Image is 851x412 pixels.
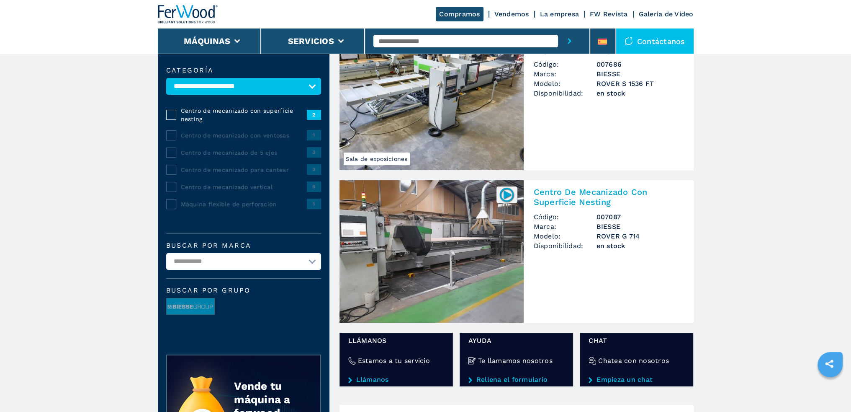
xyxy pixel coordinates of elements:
[819,353,840,374] a: sharethis
[468,336,564,345] span: Ayuda
[181,166,307,174] span: Centro de mecanizado para cantear
[596,231,684,241] h3: ROVER G 714
[181,183,307,191] span: Centro de mecanizado vertical
[478,356,553,365] h4: Te llamamos nosotros
[815,374,845,406] iframe: Chat
[339,180,524,323] img: Centro De Mecanizado Con Superficie Nesting BIESSE ROVER G 714
[167,298,214,315] img: image
[436,7,483,21] a: Compramos
[616,29,694,54] div: Contáctanos
[339,28,694,170] a: Centro De Mecanizado Con Superficie Nesting BIESSE ROVER S 1536 FTSala de exposiciones007686Centr...
[288,36,334,46] button: Servicios
[181,131,307,140] span: Centro de mecanizado con ventosas
[589,336,684,345] span: Chat
[348,357,356,365] img: Estamos a tu servicio
[307,147,321,157] span: 3
[468,357,476,365] img: Te llamamos nosotros
[540,10,579,18] a: La empresa
[468,376,564,383] a: Rellena el formulario
[596,88,684,98] span: en stock
[166,67,321,74] label: categoría
[307,130,321,140] span: 1
[307,181,321,192] span: 5
[534,212,596,222] span: Código:
[534,222,596,231] span: Marca:
[348,336,444,345] span: Llámanos
[558,29,581,54] button: submit-button
[181,148,307,157] span: Centro de mecanizado de 5 ejes
[589,357,596,365] img: Chatea con nosotros
[596,79,684,88] h3: ROVER S 1536 FT
[534,241,596,251] span: Disponibilidad:
[307,199,321,209] span: 1
[596,60,684,69] h3: 007686
[166,242,321,249] label: Buscar por marca
[158,5,218,23] img: Ferwood
[639,10,694,18] a: Galeria de Video
[534,60,596,69] span: Código:
[534,88,596,98] span: Disponibilidad:
[534,231,596,241] span: Modelo:
[494,10,529,18] a: Vendemos
[166,287,321,294] span: Buscar por grupo
[596,212,684,222] h3: 007087
[534,187,684,207] h2: Centro De Mecanizado Con Superficie Nesting
[598,356,669,365] h4: Chatea con nosotros
[534,79,596,88] span: Modelo:
[534,69,596,79] span: Marca:
[307,164,321,174] span: 3
[589,376,684,383] a: Empieza un chat
[590,10,628,18] a: FW Revista
[499,187,515,203] img: 007087
[596,241,684,251] span: en stock
[348,376,444,383] a: Llámanos
[339,28,524,170] img: Centro De Mecanizado Con Superficie Nesting BIESSE ROVER S 1536 FT
[358,356,430,365] h4: Estamos a tu servicio
[596,222,684,231] h3: BIESSE
[181,106,307,123] span: Centro de mecanizado con superficie nesting
[307,110,321,120] span: 2
[339,180,694,323] a: Centro De Mecanizado Con Superficie Nesting BIESSE ROVER G 714007087Centro De Mecanizado Con Supe...
[181,200,307,208] span: Máquina flexible de perforación
[344,153,410,165] span: Sala de exposiciones
[184,36,230,46] button: Máquinas
[596,69,684,79] h3: BIESSE
[625,37,633,45] img: Contáctanos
